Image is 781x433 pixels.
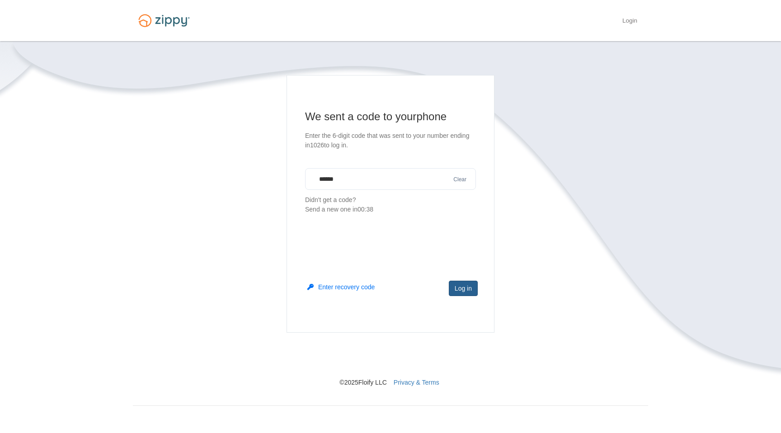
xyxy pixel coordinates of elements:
p: Enter the 6-digit code that was sent to your number ending in 1026 to log in. [305,131,476,150]
div: Send a new one in 00:38 [305,205,476,214]
button: Clear [451,175,469,184]
button: Log in [449,281,478,296]
img: Logo [133,10,195,31]
a: Login [622,17,637,26]
button: Enter recovery code [307,282,375,292]
h1: We sent a code to your phone [305,109,476,124]
a: Privacy & Terms [394,379,439,386]
nav: © 2025 Floify LLC [133,333,648,387]
p: Didn't get a code? [305,195,476,214]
